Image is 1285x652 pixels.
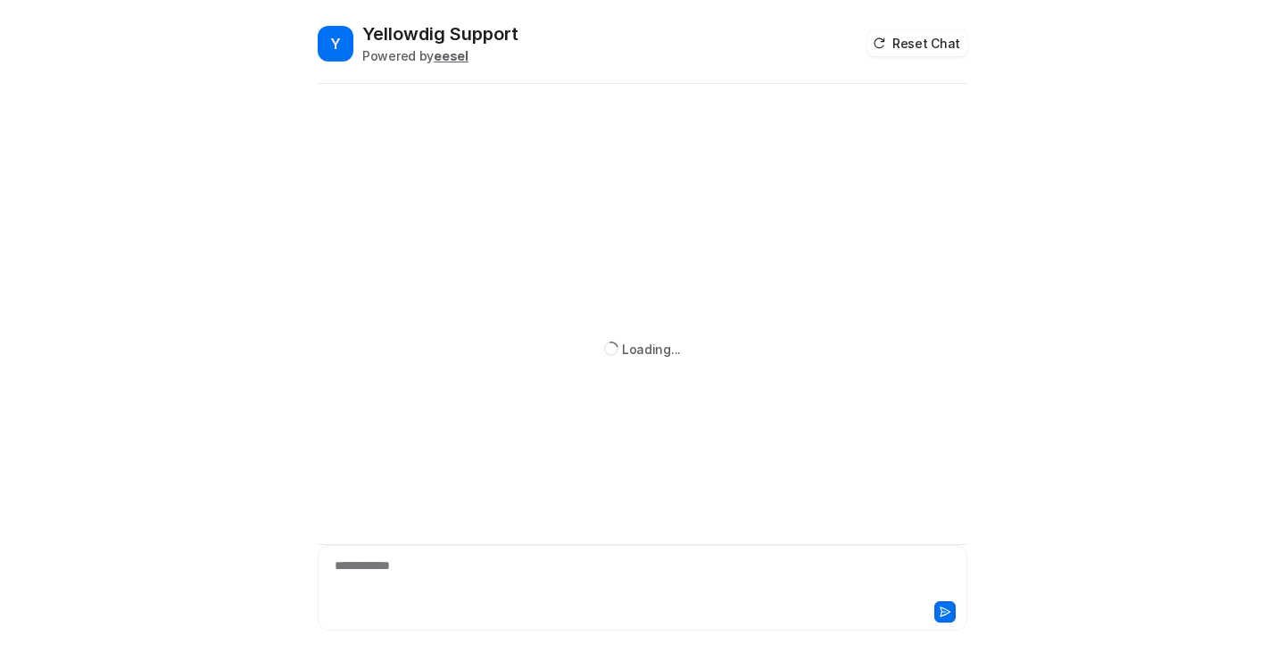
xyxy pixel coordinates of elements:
b: eesel [434,48,468,63]
button: Reset Chat [867,30,967,56]
div: Powered by [362,46,518,65]
span: Y [318,26,353,62]
h2: Yellowdig Support [362,21,518,46]
div: Loading... [622,340,681,359]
